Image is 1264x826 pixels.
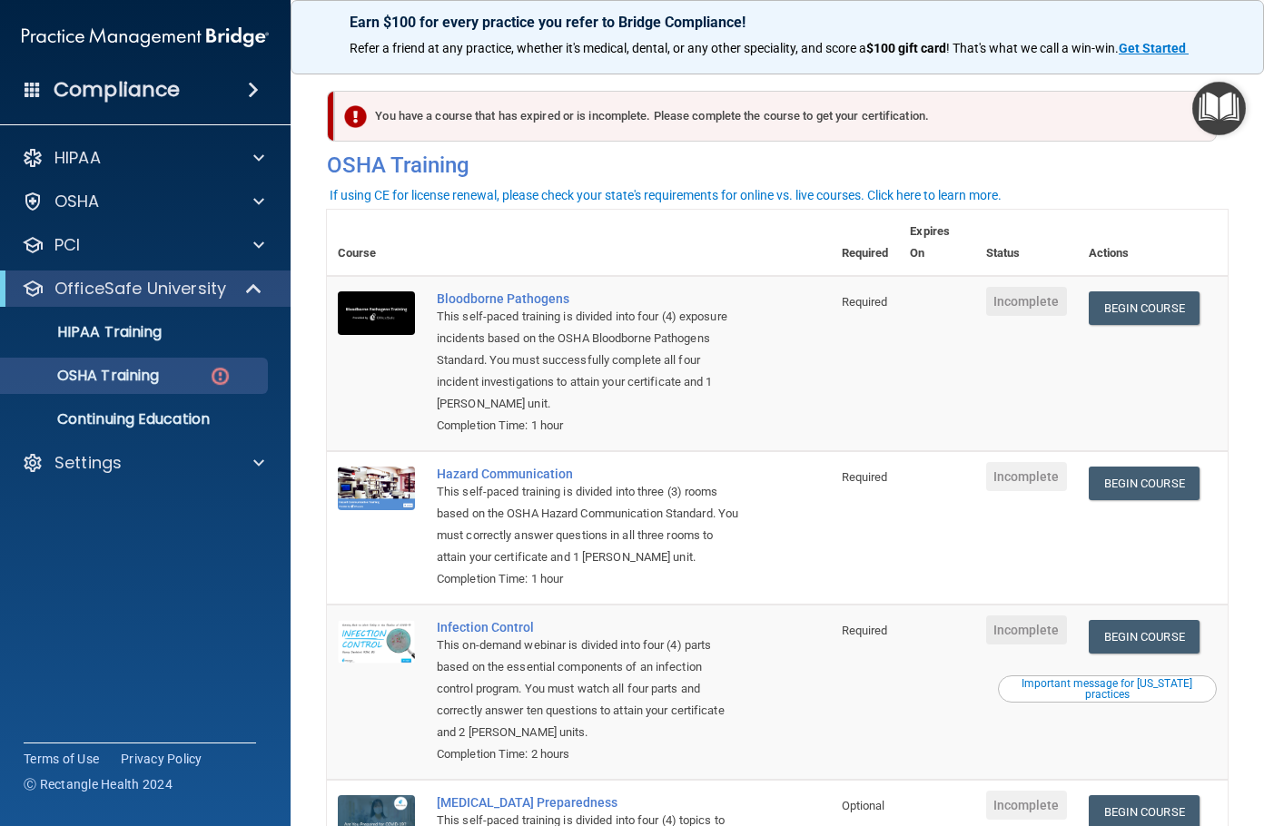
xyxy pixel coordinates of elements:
[986,287,1067,316] span: Incomplete
[22,234,264,256] a: PCI
[327,186,1004,204] button: If using CE for license renewal, please check your state's requirements for online vs. live cours...
[24,750,99,768] a: Terms of Use
[1192,82,1246,135] button: Open Resource Center
[437,795,740,810] a: [MEDICAL_DATA] Preparedness
[209,365,232,388] img: danger-circle.6113f641.png
[1119,41,1186,55] strong: Get Started
[437,291,740,306] a: Bloodborne Pathogens
[22,147,264,169] a: HIPAA
[946,41,1119,55] span: ! That's what we call a win-win.
[437,415,740,437] div: Completion Time: 1 hour
[1119,41,1189,55] a: Get Started
[54,234,80,256] p: PCI
[986,462,1067,491] span: Incomplete
[842,799,885,812] span: Optional
[986,791,1067,820] span: Incomplete
[12,410,260,428] p: Continuing Education
[1089,467,1200,500] a: Begin Course
[998,675,1217,703] button: Read this if you are a dental practitioner in the state of CA
[54,191,100,212] p: OSHA
[22,278,263,300] a: OfficeSafe University
[1089,620,1200,654] a: Begin Course
[437,467,740,481] a: Hazard Communication
[350,41,866,55] span: Refer a friend at any practice, whether it's medical, dental, or any other speciality, and score a
[437,620,740,634] a: Infection Control
[831,210,900,276] th: Required
[842,295,888,309] span: Required
[330,189,1002,202] div: If using CE for license renewal, please check your state's requirements for online vs. live cours...
[54,147,101,169] p: HIPAA
[1078,210,1228,276] th: Actions
[327,152,1228,178] h4: OSHA Training
[1001,678,1214,700] div: Important message for [US_STATE] practices
[437,306,740,415] div: This self-paced training is divided into four (4) exposure incidents based on the OSHA Bloodborne...
[866,41,946,55] strong: $100 gift card
[344,105,367,128] img: exclamation-circle-solid-danger.72ef9ffc.png
[12,367,159,385] p: OSHA Training
[22,452,264,474] a: Settings
[350,14,1205,31] p: Earn $100 for every practice you refer to Bridge Compliance!
[437,634,740,743] div: This on-demand webinar is divided into four (4) parts based on the essential components of an inf...
[842,470,888,484] span: Required
[437,568,740,590] div: Completion Time: 1 hour
[22,19,269,55] img: PMB logo
[24,775,173,793] span: Ⓒ Rectangle Health 2024
[327,210,426,276] th: Course
[986,615,1067,644] span: Incomplete
[54,452,122,474] p: Settings
[437,481,740,568] div: This self-paced training is divided into three (3) rooms based on the OSHA Hazard Communication S...
[334,91,1217,142] div: You have a course that has expired or is incomplete. Please complete the course to get your certi...
[54,77,180,103] h4: Compliance
[975,210,1078,276] th: Status
[1089,291,1200,325] a: Begin Course
[12,323,162,341] p: HIPAA Training
[121,750,202,768] a: Privacy Policy
[54,278,226,300] p: OfficeSafe University
[899,210,974,276] th: Expires On
[22,191,264,212] a: OSHA
[842,624,888,637] span: Required
[437,743,740,765] div: Completion Time: 2 hours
